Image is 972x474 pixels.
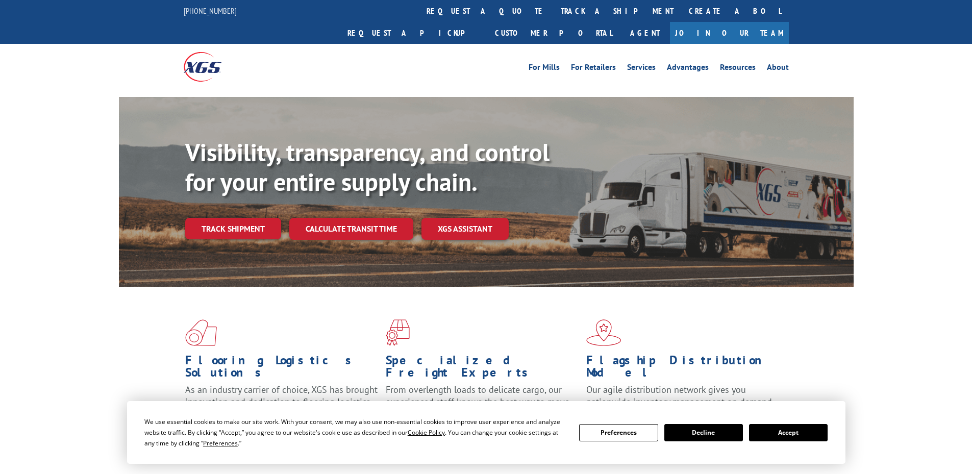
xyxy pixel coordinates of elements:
div: Cookie Consent Prompt [127,401,845,464]
a: Customer Portal [487,22,620,44]
span: Cookie Policy [408,428,445,437]
p: From overlength loads to delicate cargo, our experienced staff knows the best way to move your fr... [386,384,579,429]
a: Track shipment [185,218,281,239]
span: Preferences [203,439,238,447]
a: [PHONE_NUMBER] [184,6,237,16]
h1: Flooring Logistics Solutions [185,354,378,384]
span: Our agile distribution network gives you nationwide inventory management on demand. [586,384,774,408]
a: Services [627,63,656,74]
h1: Specialized Freight Experts [386,354,579,384]
a: Agent [620,22,670,44]
a: For Retailers [571,63,616,74]
a: XGS ASSISTANT [421,218,509,240]
a: Join Our Team [670,22,789,44]
img: xgs-icon-focused-on-flooring-red [386,319,410,346]
a: For Mills [529,63,560,74]
img: xgs-icon-flagship-distribution-model-red [586,319,621,346]
a: Calculate transit time [289,218,413,240]
a: Request a pickup [340,22,487,44]
button: Decline [664,424,743,441]
a: Advantages [667,63,709,74]
button: Preferences [579,424,658,441]
h1: Flagship Distribution Model [586,354,779,384]
div: We use essential cookies to make our site work. With your consent, we may also use non-essential ... [144,416,567,448]
img: xgs-icon-total-supply-chain-intelligence-red [185,319,217,346]
button: Accept [749,424,828,441]
a: Resources [720,63,756,74]
b: Visibility, transparency, and control for your entire supply chain. [185,136,550,197]
a: About [767,63,789,74]
span: As an industry carrier of choice, XGS has brought innovation and dedication to flooring logistics... [185,384,378,420]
